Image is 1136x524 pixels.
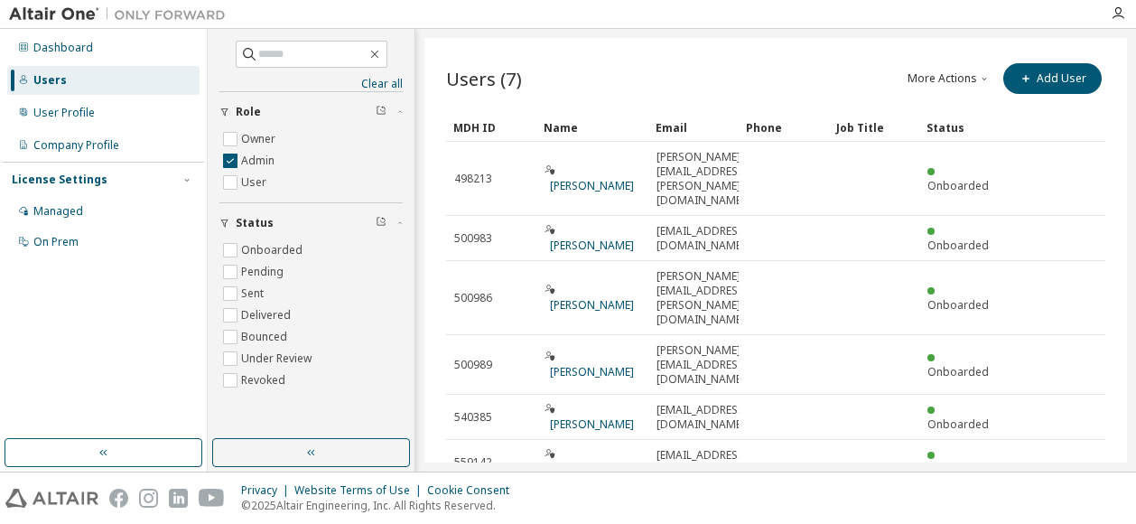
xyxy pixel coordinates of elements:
[550,416,634,432] a: [PERSON_NAME]
[1003,63,1102,94] button: Add User
[169,489,188,508] img: linkedin.svg
[236,216,274,230] span: Status
[656,150,748,208] span: [PERSON_NAME][EMAIL_ADDRESS][PERSON_NAME][DOMAIN_NAME]
[241,498,520,513] p: © 2025 Altair Engineering, Inc. All Rights Reserved.
[446,66,522,91] span: Users (7)
[656,224,748,253] span: [EMAIL_ADDRESS][DOMAIN_NAME]
[454,172,492,186] span: 498213
[906,63,992,94] button: More Actions
[241,150,278,172] label: Admin
[746,113,822,142] div: Phone
[241,172,270,193] label: User
[454,455,492,470] span: 559142
[454,410,492,425] span: 540385
[219,77,403,91] a: Clear all
[109,489,128,508] img: facebook.svg
[926,113,1002,142] div: Status
[454,358,492,372] span: 500989
[656,343,748,387] span: [PERSON_NAME][EMAIL_ADDRESS][DOMAIN_NAME]
[376,105,386,119] span: Clear filter
[927,364,989,379] span: Onboarded
[241,348,315,370] label: Under Review
[550,238,634,253] a: [PERSON_NAME]
[241,261,287,283] label: Pending
[12,173,107,187] div: License Settings
[656,113,731,142] div: Email
[453,113,529,142] div: MDH ID
[241,283,267,304] label: Sent
[33,73,67,88] div: Users
[33,235,79,249] div: On Prem
[33,41,93,55] div: Dashboard
[199,489,225,508] img: youtube.svg
[656,403,748,432] span: [EMAIL_ADDRESS][DOMAIN_NAME]
[656,269,748,327] span: [PERSON_NAME][EMAIL_ADDRESS][PERSON_NAME][DOMAIN_NAME]
[139,489,158,508] img: instagram.svg
[236,105,261,119] span: Role
[656,448,748,477] span: [EMAIL_ADDRESS][DOMAIN_NAME]
[544,113,641,142] div: Name
[836,113,912,142] div: Job Title
[454,291,492,305] span: 500986
[219,92,403,132] button: Role
[219,203,403,243] button: Status
[927,462,989,477] span: Onboarded
[241,483,294,498] div: Privacy
[241,326,291,348] label: Bounced
[550,297,634,313] a: [PERSON_NAME]
[33,138,119,153] div: Company Profile
[33,204,83,219] div: Managed
[927,297,989,313] span: Onboarded
[927,178,989,193] span: Onboarded
[550,364,634,379] a: [PERSON_NAME]
[427,483,520,498] div: Cookie Consent
[927,416,989,432] span: Onboarded
[9,5,235,23] img: Altair One
[241,304,294,326] label: Delivered
[5,489,98,508] img: altair_logo.svg
[454,231,492,246] span: 500983
[294,483,427,498] div: Website Terms of Use
[376,216,386,230] span: Clear filter
[550,462,634,477] a: [PERSON_NAME]
[550,178,634,193] a: [PERSON_NAME]
[927,238,989,253] span: Onboarded
[241,370,289,391] label: Revoked
[33,106,95,120] div: User Profile
[241,128,279,150] label: Owner
[241,239,306,261] label: Onboarded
